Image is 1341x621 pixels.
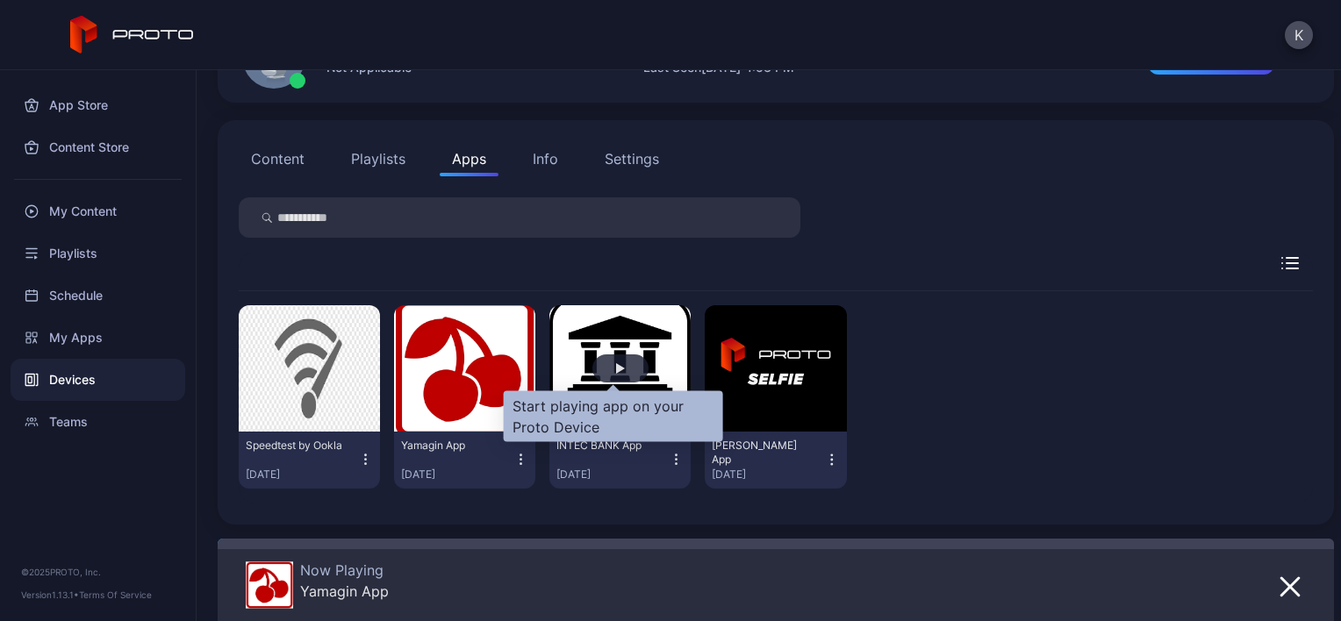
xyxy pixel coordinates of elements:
[712,468,824,482] div: [DATE]
[246,468,358,482] div: [DATE]
[401,468,513,482] div: [DATE]
[21,589,79,600] span: Version 1.13.1 •
[239,141,317,176] button: Content
[11,401,185,443] a: Teams
[712,439,839,482] button: [PERSON_NAME] App[DATE]
[11,317,185,359] a: My Apps
[712,439,808,467] div: David Selfie App
[401,439,498,453] div: Yamagin App
[556,439,653,453] div: INTEC BANK App
[440,141,498,176] button: Apps
[520,141,570,176] button: Info
[556,468,669,482] div: [DATE]
[11,232,185,275] a: Playlists
[339,141,418,176] button: Playlists
[11,359,185,401] a: Devices
[533,148,558,169] div: Info
[11,126,185,168] a: Content Store
[592,141,671,176] button: Settings
[11,84,185,126] a: App Store
[11,275,185,317] a: Schedule
[79,589,152,600] a: Terms Of Service
[11,190,185,232] a: My Content
[300,561,389,579] div: Now Playing
[246,439,373,482] button: Speedtest by Ookla[DATE]
[1285,21,1313,49] button: K
[401,439,528,482] button: Yamagin App[DATE]
[504,391,723,442] div: Start playing app on your Proto Device
[300,582,389,600] div: Yamagin App
[556,439,684,482] button: INTEC BANK App[DATE]
[605,148,659,169] div: Settings
[246,439,342,453] div: Speedtest by Ookla
[21,565,175,579] div: © 2025 PROTO, Inc.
